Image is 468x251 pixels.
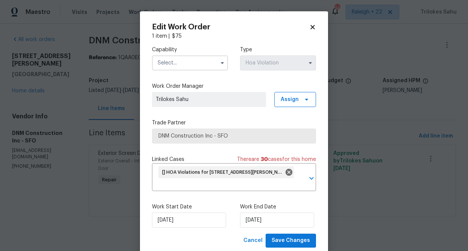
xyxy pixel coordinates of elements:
span: 30 [261,157,268,162]
span: Assign [281,96,299,103]
label: Work Order Manager [152,83,316,90]
button: Show options [218,58,227,67]
span: DNM Construction Inc - SFO [158,132,310,140]
button: Open [306,173,317,184]
label: Work End Date [240,203,316,211]
label: Capability [152,46,228,54]
label: Work Start Date [152,203,228,211]
input: Select... [240,55,316,70]
label: Trade Partner [152,119,316,127]
input: Select... [152,55,228,70]
label: Type [240,46,316,54]
h2: Edit Work Order [152,23,309,31]
span: Linked Cases [152,156,184,163]
div: 1 item | [152,32,316,40]
button: Cancel [240,234,266,248]
button: Save Changes [266,234,316,248]
span: [] HOA Violations for [STREET_ADDRESS][PERSON_NAME] [162,169,287,176]
button: Show options [306,58,315,67]
span: Save Changes [272,236,310,245]
input: M/D/YYYY [152,213,226,228]
span: Cancel [243,236,263,245]
div: [] HOA Violations for [STREET_ADDRESS][PERSON_NAME] [158,166,294,178]
span: There are case s for this home [237,156,316,163]
input: M/D/YYYY [240,213,314,228]
span: $ 75 [172,34,182,39]
span: Trilokes Sahu [156,96,262,103]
